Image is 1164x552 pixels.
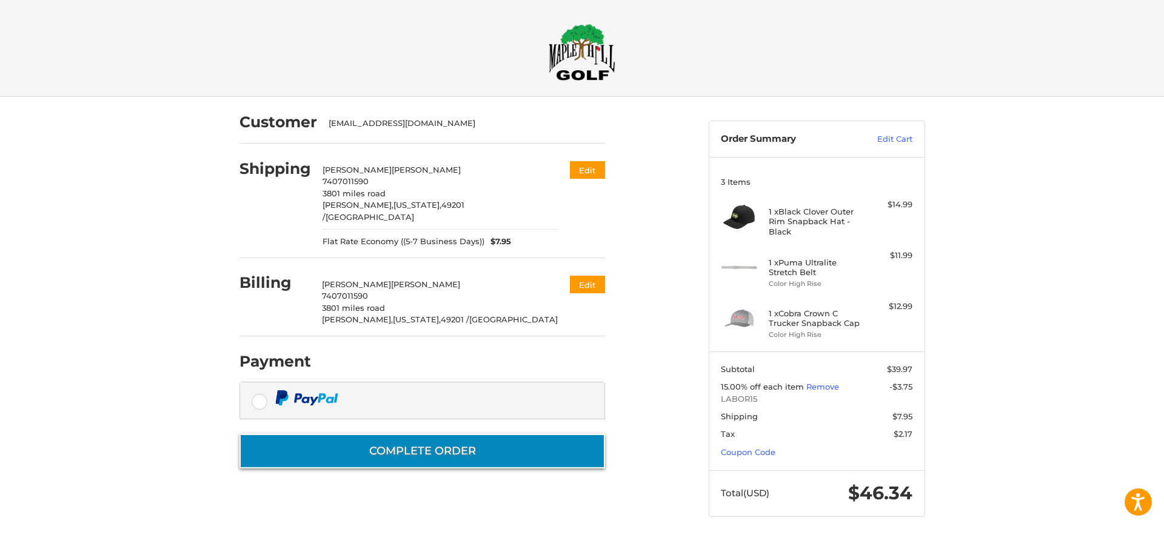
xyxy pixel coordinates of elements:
[865,250,912,262] div: $11.99
[326,212,414,222] span: [GEOGRAPHIC_DATA]
[239,113,317,131] h2: Customer
[865,199,912,211] div: $14.99
[239,352,311,371] h2: Payment
[848,482,912,504] span: $46.34
[894,429,912,439] span: $2.17
[549,24,615,81] img: Maple Hill Golf
[322,291,368,301] span: 7407011590
[239,159,311,178] h2: Shipping
[721,411,758,421] span: Shipping
[323,200,464,222] span: 49201 /
[889,382,912,391] span: -$3.75
[323,176,369,186] span: 7407011590
[323,236,484,248] span: Flat Rate Economy ((5-7 Business Days))
[887,364,912,374] span: $39.97
[721,393,912,405] span: LABOR15
[322,303,385,313] span: 3801 miles road
[391,279,460,289] span: [PERSON_NAME]
[865,301,912,313] div: $12.99
[570,276,605,293] button: Edit
[769,330,861,340] li: Color High Rise
[721,177,912,187] h3: 3 Items
[721,447,775,457] a: Coupon Code
[322,279,391,289] span: [PERSON_NAME]
[441,314,469,324] span: 49201 /
[323,200,393,210] span: [PERSON_NAME],
[769,279,861,289] li: Color High Rise
[484,236,511,248] span: $7.95
[721,364,755,374] span: Subtotal
[239,434,605,468] button: Complete order
[769,308,861,328] h4: 1 x Cobra Crown C Trucker Snapback Cap
[239,273,310,292] h2: Billing
[806,382,839,391] a: Remove
[329,118,593,130] div: [EMAIL_ADDRESS][DOMAIN_NAME]
[323,188,386,198] span: 3801 miles road
[721,133,851,145] h3: Order Summary
[851,133,912,145] a: Edit Cart
[769,207,861,236] h4: 1 x Black Clover Outer Rim Snapback Hat - Black
[892,411,912,421] span: $7.95
[392,165,461,175] span: [PERSON_NAME]
[1064,519,1164,552] iframe: Google Customer Reviews
[393,200,441,210] span: [US_STATE],
[275,390,338,405] img: PayPal icon
[721,382,806,391] span: 15.00% off each item
[769,258,861,278] h4: 1 x Puma Ultralite Stretch Belt
[570,161,605,179] button: Edit
[323,165,392,175] span: [PERSON_NAME]
[393,314,441,324] span: [US_STATE],
[721,487,769,499] span: Total (USD)
[721,429,735,439] span: Tax
[322,314,393,324] span: [PERSON_NAME],
[469,314,558,324] span: [GEOGRAPHIC_DATA]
